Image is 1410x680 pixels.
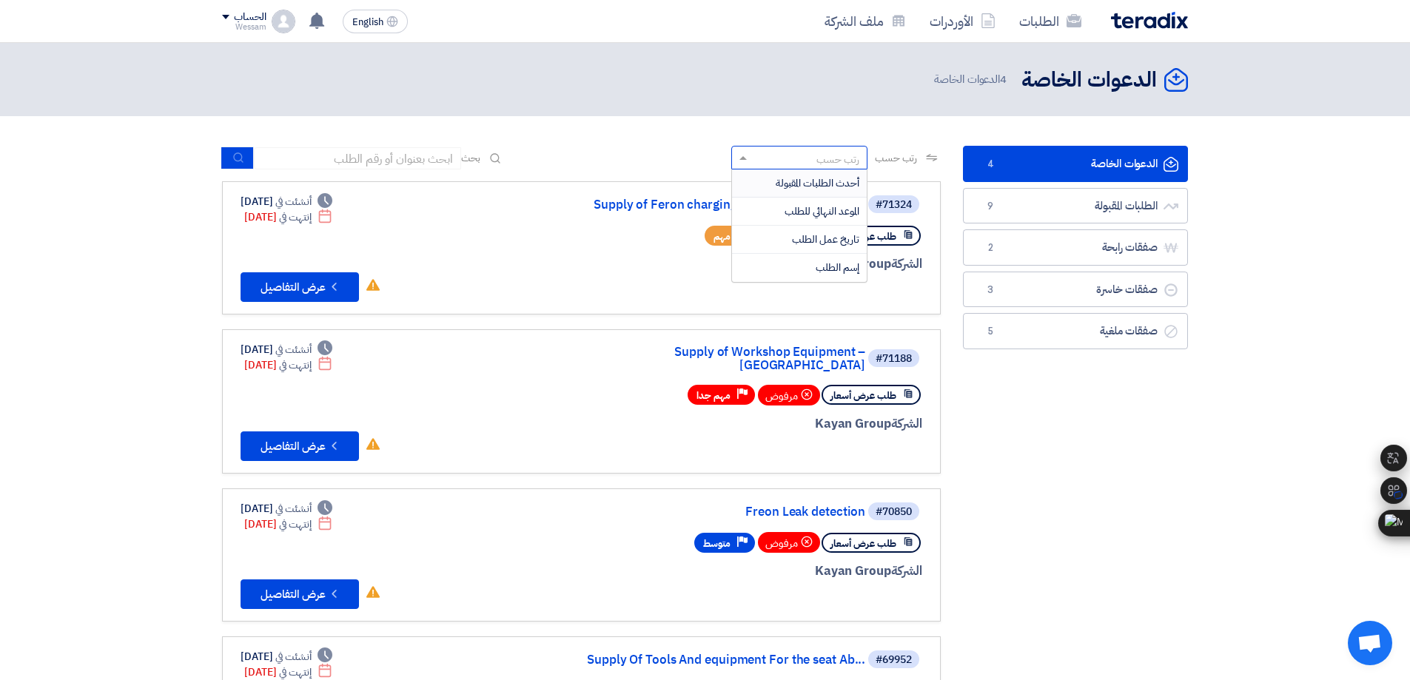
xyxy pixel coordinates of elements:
[981,199,999,214] span: 9
[963,272,1188,308] a: صفقات خاسرة3
[275,501,311,516] span: أنشئت في
[1348,621,1392,665] div: Open chat
[461,150,480,166] span: بحث
[569,505,865,519] a: Freon Leak detection
[703,536,731,551] span: متوسط
[275,342,311,357] span: أنشئت في
[352,17,383,27] span: English
[566,414,922,434] div: Kayan Group
[963,313,1188,349] a: صفقات ملغية5
[776,175,859,191] span: أحدث الطلبات المقبولة
[891,414,923,433] span: الشركة
[934,71,1010,88] span: الدعوات الخاصة
[891,255,923,273] span: الشركة
[875,150,917,166] span: رتب حسب
[891,562,923,580] span: الشركة
[758,385,820,405] div: مرفوض
[566,562,922,581] div: Kayan Group
[816,260,859,275] span: إسم الطلب
[279,664,311,680] span: إنتهت في
[876,354,912,364] div: #71188
[696,388,731,403] span: مهم جدا
[222,23,266,31] div: Wessam
[981,240,999,255] span: 2
[1000,71,1007,87] span: 4
[279,516,311,532] span: إنتهت في
[241,342,332,357] div: [DATE]
[241,272,359,302] button: عرض التفاصيل
[981,157,999,172] span: 4
[241,431,359,461] button: عرض التفاصيل
[816,152,859,167] div: رتب حسب
[1007,4,1093,38] a: الطلبات
[785,203,859,219] span: الموعد النهائي للطلب
[963,146,1188,182] a: الدعوات الخاصة4
[272,10,295,33] img: profile_test.png
[241,194,332,209] div: [DATE]
[876,200,912,210] div: #71324
[244,357,332,373] div: [DATE]
[241,579,359,609] button: عرض التفاصيل
[981,283,999,297] span: 3
[569,653,865,667] a: Supply Of Tools And equipment For the seat Ab...
[241,649,332,664] div: [DATE]
[918,4,1007,38] a: الأوردرات
[569,346,865,372] a: Supply of Workshop Equipment – [GEOGRAPHIC_DATA]
[830,536,896,551] span: طلب عرض أسعار
[275,194,311,209] span: أنشئت في
[876,507,912,517] div: #70850
[1111,12,1188,29] img: Teradix logo
[714,229,731,243] span: مهم
[254,147,461,169] input: ابحث بعنوان أو رقم الطلب
[981,324,999,339] span: 5
[279,209,311,225] span: إنتهت في
[830,388,896,403] span: طلب عرض أسعار
[758,532,820,553] div: مرفوض
[275,649,311,664] span: أنشئت في
[963,229,1188,266] a: صفقات رابحة2
[244,664,332,680] div: [DATE]
[343,10,408,33] button: English
[279,357,311,373] span: إنتهت في
[813,4,918,38] a: ملف الشركة
[963,188,1188,224] a: الطلبات المقبولة9
[234,11,266,24] div: الحساب
[876,655,912,665] div: #69952
[792,232,859,247] span: تاريخ عمل الطلب
[241,501,332,516] div: [DATE]
[244,516,332,532] div: [DATE]
[566,255,922,274] div: Kayan Group
[244,209,332,225] div: [DATE]
[1021,66,1157,95] h2: الدعوات الخاصة
[569,198,865,212] a: Supply of Feron charging device with flushing...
